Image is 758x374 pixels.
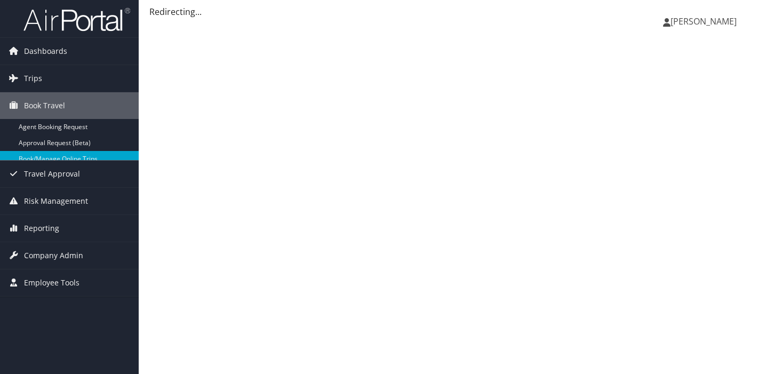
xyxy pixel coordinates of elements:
[24,215,59,242] span: Reporting
[24,188,88,214] span: Risk Management
[24,161,80,187] span: Travel Approval
[24,38,67,65] span: Dashboards
[663,5,747,37] a: [PERSON_NAME]
[24,269,79,296] span: Employee Tools
[24,92,65,119] span: Book Travel
[23,7,130,32] img: airportal-logo.png
[24,242,83,269] span: Company Admin
[149,5,747,18] div: Redirecting...
[671,15,737,27] span: [PERSON_NAME]
[24,65,42,92] span: Trips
